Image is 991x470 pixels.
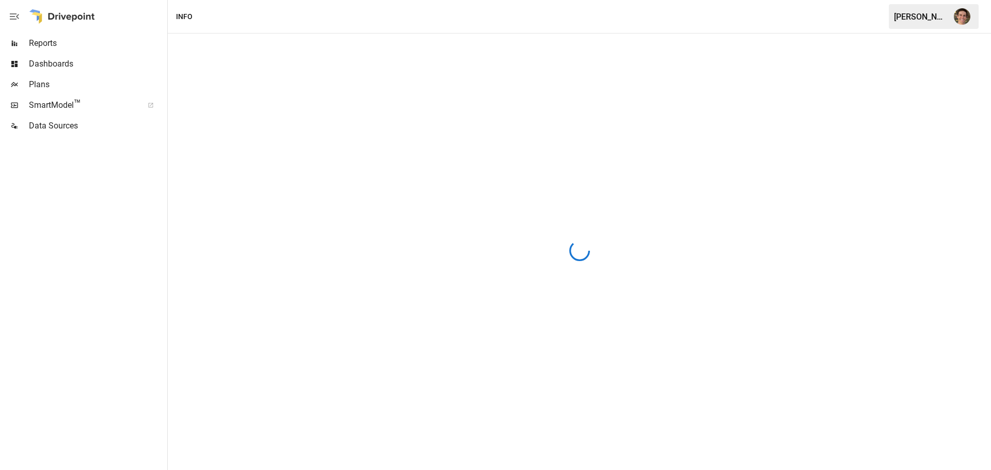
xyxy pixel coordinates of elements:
img: Ryan Zayas [954,8,970,25]
button: Ryan Zayas [948,2,977,31]
span: Reports [29,37,165,50]
div: [PERSON_NAME] [894,12,948,22]
span: Data Sources [29,120,165,132]
span: SmartModel [29,99,136,111]
span: ™ [74,98,81,110]
span: Plans [29,78,165,91]
span: Dashboards [29,58,165,70]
